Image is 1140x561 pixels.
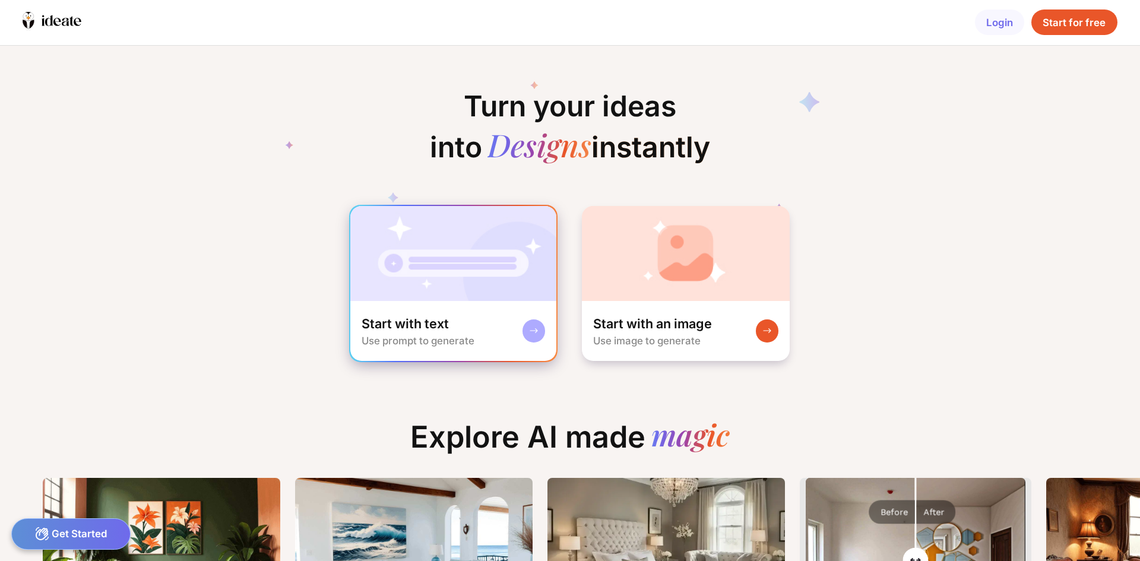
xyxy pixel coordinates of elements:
[399,419,741,466] div: Explore AI made
[11,518,131,550] div: Get Started
[651,419,730,455] div: magic
[350,206,557,301] img: startWithTextCardBg.jpg
[362,315,449,332] div: Start with text
[975,9,1024,35] div: Login
[582,206,790,301] img: startWithImageCardBg.jpg
[593,315,712,332] div: Start with an image
[362,335,474,347] div: Use prompt to generate
[1031,9,1117,35] div: Start for free
[593,335,701,347] div: Use image to generate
